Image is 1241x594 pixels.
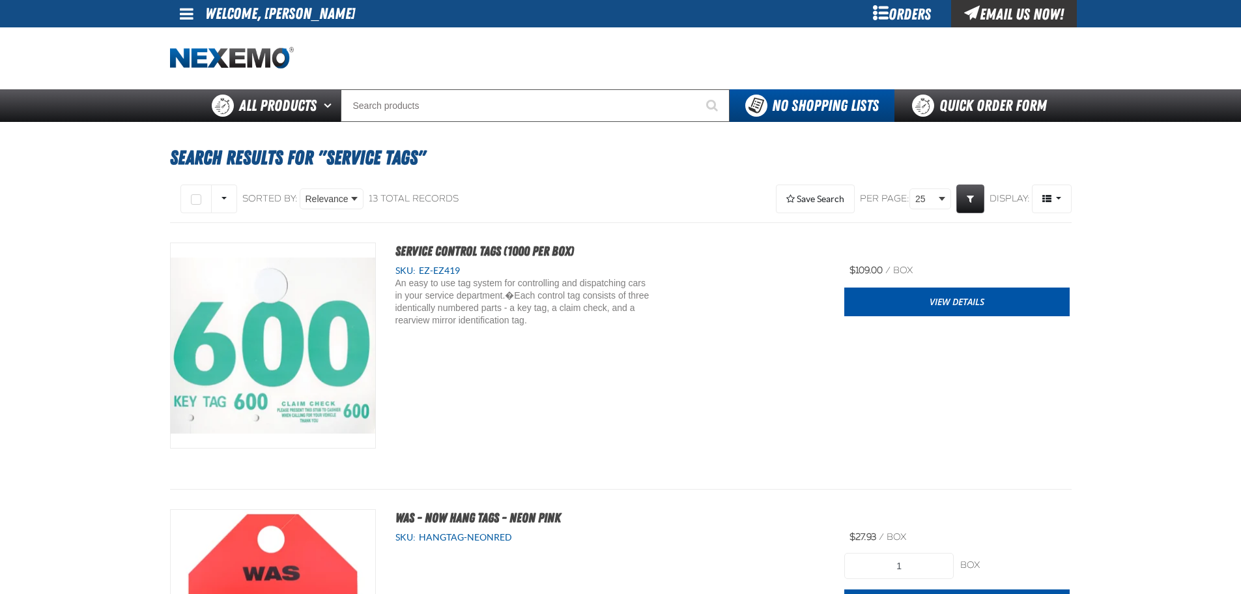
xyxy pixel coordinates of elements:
span: Display: [990,193,1030,204]
button: Start Searching [697,89,730,122]
h1: Search Results for "service tags" [170,140,1072,175]
span: $27.93 [849,531,876,542]
a: View Details [844,288,1070,316]
button: Open All Products pages [319,89,341,122]
img: Nexemo logo [170,47,294,70]
span: box [893,265,913,276]
span: 25 [915,192,936,206]
a: Service Control Tags (1000 per box) [395,243,574,259]
input: Search [341,89,730,122]
div: SKU: [395,531,825,544]
span: HANGTAG-NEONRED [416,532,512,542]
span: / [879,531,884,542]
button: Rows selection options [211,185,237,213]
div: An easy to use tag system for controlling and dispatching cars in your service department.�Each c... [395,277,653,327]
input: Product Quantity [844,553,954,579]
span: / [885,265,891,276]
span: Product Grid Views Toolbar [1033,185,1071,213]
span: Per page: [860,193,909,205]
div: box [960,559,1070,572]
: View Details of the Service Control Tags (1000 per box) [171,243,375,448]
div: 13 total records [369,193,459,205]
span: Relevance [306,192,349,206]
span: Sorted By: [242,193,298,204]
a: Quick Order Form [894,89,1071,122]
button: Expand or Collapse Saved Search drop-down to save a search query [776,185,855,213]
a: Home [170,47,294,70]
a: WAS - NOW Hang Tags - Neon Pink [395,510,561,526]
span: All Products [239,94,317,117]
span: box [887,531,906,542]
div: SKU: [395,265,825,277]
button: Product Grid Views Toolbar [1032,185,1072,213]
button: You do not have available Shopping Lists. Open to Create a New List [730,89,894,122]
span: No Shopping Lists [772,97,879,115]
span: Save Search [797,194,844,204]
span: $109.00 [849,265,883,276]
a: Expand or Collapse Grid Filters [956,185,984,213]
img: Service Control Tags (1000 per box) [171,243,375,448]
span: EZ-EZ419 [416,265,460,276]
